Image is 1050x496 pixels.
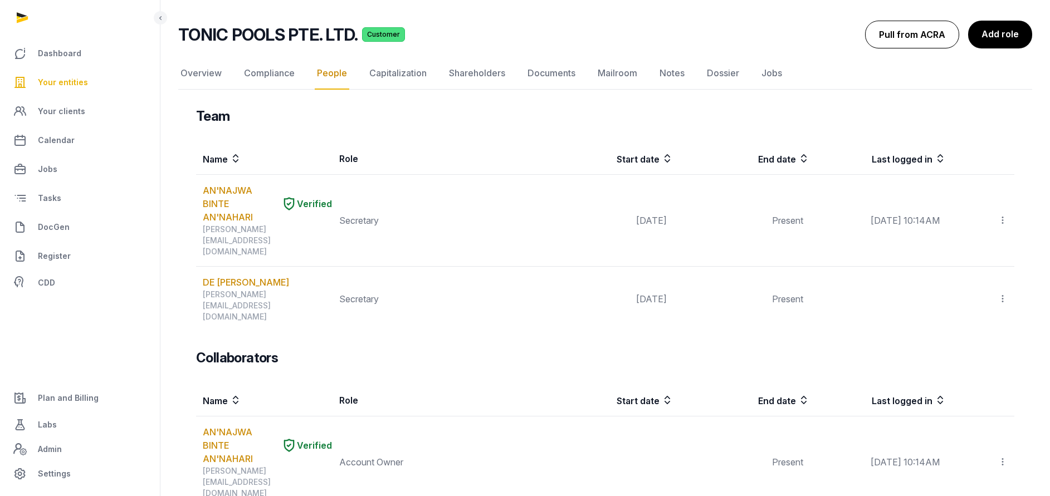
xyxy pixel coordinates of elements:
[9,185,151,212] a: Tasks
[38,191,61,205] span: Tasks
[362,27,405,42] span: Customer
[673,143,810,175] th: End date
[705,57,741,90] a: Dossier
[38,134,75,147] span: Calendar
[447,57,507,90] a: Shareholders
[203,224,332,257] div: [PERSON_NAME][EMAIL_ADDRESS][DOMAIN_NAME]
[333,385,537,416] th: Role
[968,21,1032,48] a: Add role
[38,163,57,176] span: Jobs
[537,385,673,416] th: Start date
[673,385,810,416] th: End date
[297,197,332,210] span: Verified
[196,143,333,175] th: Name
[203,184,277,224] a: AN'NAJWA BINTE AN'NAHARI
[657,57,687,90] a: Notes
[9,214,151,240] a: DocGen
[772,456,803,468] span: Present
[865,21,959,48] button: Pull from ACRA
[772,293,803,305] span: Present
[9,69,151,96] a: Your entities
[871,456,940,468] span: [DATE] 10:14AM
[178,24,358,45] h2: TONIC POOLS PTE. LTD.
[196,349,278,367] h3: Collaborators
[203,289,332,322] div: [PERSON_NAME][EMAIL_ADDRESS][DOMAIN_NAME]
[38,391,99,405] span: Plan and Billing
[203,425,277,465] a: AN'NAJWA BINTE AN'NAHARI
[38,105,85,118] span: Your clients
[9,243,151,269] a: Register
[203,276,289,289] a: DE [PERSON_NAME]
[9,272,151,294] a: CDD
[38,76,88,89] span: Your entities
[242,57,297,90] a: Compliance
[38,47,81,60] span: Dashboard
[772,215,803,226] span: Present
[367,57,429,90] a: Capitalization
[537,143,673,175] th: Start date
[537,175,673,267] td: [DATE]
[810,143,946,175] th: Last logged in
[9,127,151,154] a: Calendar
[9,156,151,183] a: Jobs
[525,57,578,90] a: Documents
[38,467,71,480] span: Settings
[9,460,151,487] a: Settings
[196,385,333,416] th: Name
[178,57,1032,90] nav: Tabs
[178,57,224,90] a: Overview
[38,249,71,263] span: Register
[38,418,57,431] span: Labs
[9,40,151,67] a: Dashboard
[196,107,230,125] h3: Team
[333,267,537,332] td: Secretary
[38,220,70,234] span: DocGen
[871,215,940,226] span: [DATE] 10:14AM
[9,411,151,438] a: Labs
[297,439,332,452] span: Verified
[333,143,537,175] th: Role
[759,57,784,90] a: Jobs
[38,443,62,456] span: Admin
[9,385,151,411] a: Plan and Billing
[595,57,639,90] a: Mailroom
[9,98,151,125] a: Your clients
[333,175,537,267] td: Secretary
[537,267,673,332] td: [DATE]
[9,438,151,460] a: Admin
[810,385,946,416] th: Last logged in
[38,276,55,289] span: CDD
[315,57,349,90] a: People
